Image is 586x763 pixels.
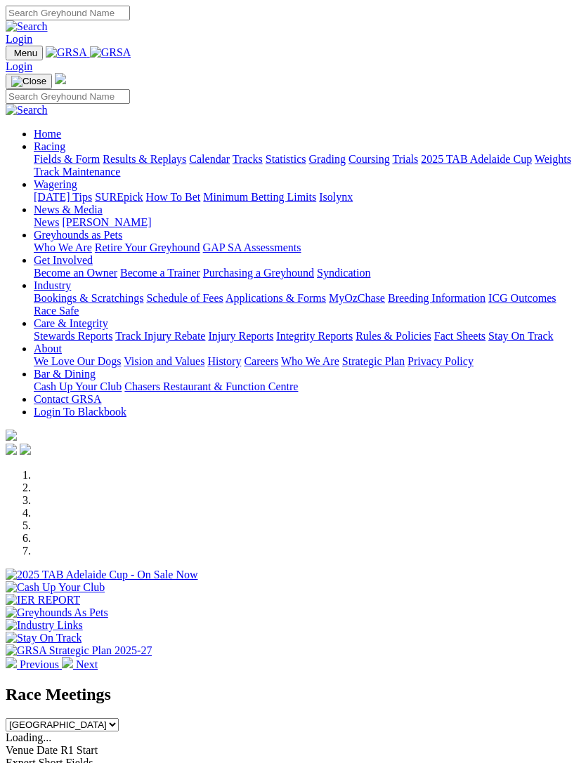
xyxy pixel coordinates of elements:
[34,317,108,329] a: Care & Integrity
[34,204,103,215] a: News & Media
[95,241,200,253] a: Retire Your Greyhound
[266,153,306,165] a: Statistics
[146,191,201,203] a: How To Bet
[115,330,205,342] a: Track Injury Rebate
[90,46,131,59] img: GRSA
[124,355,204,367] a: Vision and Values
[34,153,580,178] div: Racing
[62,216,151,228] a: [PERSON_NAME]
[6,33,32,45] a: Login
[20,444,31,455] img: twitter.svg
[34,343,62,354] a: About
[55,73,66,84] img: logo-grsa-white.png
[329,292,385,304] a: MyOzChase
[342,355,405,367] a: Strategic Plan
[281,355,339,367] a: Who We Are
[124,380,298,392] a: Chasers Restaurant & Function Centre
[14,48,37,58] span: Menu
[95,191,143,203] a: SUREpick
[6,74,52,89] button: Toggle navigation
[317,267,370,279] a: Syndication
[34,330,580,343] div: Care & Integrity
[6,89,130,104] input: Search
[226,292,326,304] a: Applications & Forms
[34,166,120,178] a: Track Maintenance
[37,744,58,756] span: Date
[356,330,431,342] a: Rules & Policies
[488,292,556,304] a: ICG Outcomes
[408,355,474,367] a: Privacy Policy
[60,744,98,756] span: R1 Start
[6,581,105,594] img: Cash Up Your Club
[11,76,46,87] img: Close
[388,292,486,304] a: Breeding Information
[34,216,580,229] div: News & Media
[6,632,82,644] img: Stay On Track
[6,619,83,632] img: Industry Links
[6,658,62,670] a: Previous
[6,685,580,704] h2: Race Meetings
[34,140,65,152] a: Racing
[76,658,98,670] span: Next
[6,569,198,581] img: 2025 TAB Adelaide Cup - On Sale Now
[34,355,121,367] a: We Love Our Dogs
[6,657,17,668] img: chevron-left-pager-white.svg
[34,292,143,304] a: Bookings & Scratchings
[34,368,96,380] a: Bar & Dining
[34,267,580,279] div: Get Involved
[6,46,43,60] button: Toggle navigation
[6,430,17,441] img: logo-grsa-white.png
[203,241,301,253] a: GAP SA Assessments
[6,444,17,455] img: facebook.svg
[6,104,48,117] img: Search
[62,658,98,670] a: Next
[319,191,353,203] a: Isolynx
[6,731,51,743] span: Loading...
[207,355,241,367] a: History
[103,153,186,165] a: Results & Replays
[189,153,230,165] a: Calendar
[233,153,263,165] a: Tracks
[34,330,112,342] a: Stewards Reports
[34,380,580,393] div: Bar & Dining
[34,406,126,418] a: Login To Blackbook
[34,153,100,165] a: Fields & Form
[6,60,32,72] a: Login
[34,355,580,368] div: About
[349,153,390,165] a: Coursing
[20,658,59,670] span: Previous
[120,267,200,279] a: Become a Trainer
[6,6,130,20] input: Search
[208,330,273,342] a: Injury Reports
[146,292,223,304] a: Schedule of Fees
[276,330,353,342] a: Integrity Reports
[203,191,316,203] a: Minimum Betting Limits
[488,330,553,342] a: Stay On Track
[34,178,77,190] a: Wagering
[6,744,34,756] span: Venue
[62,657,73,668] img: chevron-right-pager-white.svg
[6,606,108,619] img: Greyhounds As Pets
[6,644,152,657] img: GRSA Strategic Plan 2025-27
[203,267,314,279] a: Purchasing a Greyhound
[34,241,580,254] div: Greyhounds as Pets
[6,20,48,33] img: Search
[34,229,122,241] a: Greyhounds as Pets
[34,292,580,317] div: Industry
[421,153,532,165] a: 2025 TAB Adelaide Cup
[34,393,101,405] a: Contact GRSA
[309,153,346,165] a: Grading
[34,267,117,279] a: Become an Owner
[34,128,61,140] a: Home
[34,380,122,392] a: Cash Up Your Club
[434,330,486,342] a: Fact Sheets
[34,241,92,253] a: Who We Are
[34,191,580,204] div: Wagering
[392,153,418,165] a: Trials
[34,216,59,228] a: News
[244,355,278,367] a: Careers
[46,46,87,59] img: GRSA
[535,153,571,165] a: Weights
[34,254,93,266] a: Get Involved
[34,279,71,291] a: Industry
